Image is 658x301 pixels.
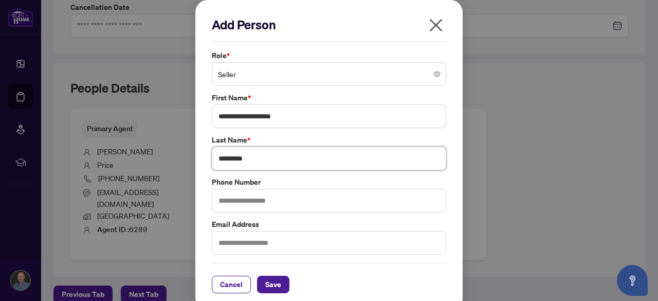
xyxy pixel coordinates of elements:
h2: Add Person [212,16,446,33]
span: close-circle [434,71,440,77]
span: Save [265,276,281,293]
label: Last Name [212,134,446,146]
button: Open asap [617,265,648,296]
button: Save [257,276,289,293]
label: Email Address [212,219,446,230]
span: Cancel [220,276,243,293]
label: First Name [212,92,446,103]
button: Cancel [212,276,251,293]
span: close [428,17,444,33]
label: Phone Number [212,176,446,188]
label: Role [212,50,446,61]
span: Seller [218,64,440,84]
